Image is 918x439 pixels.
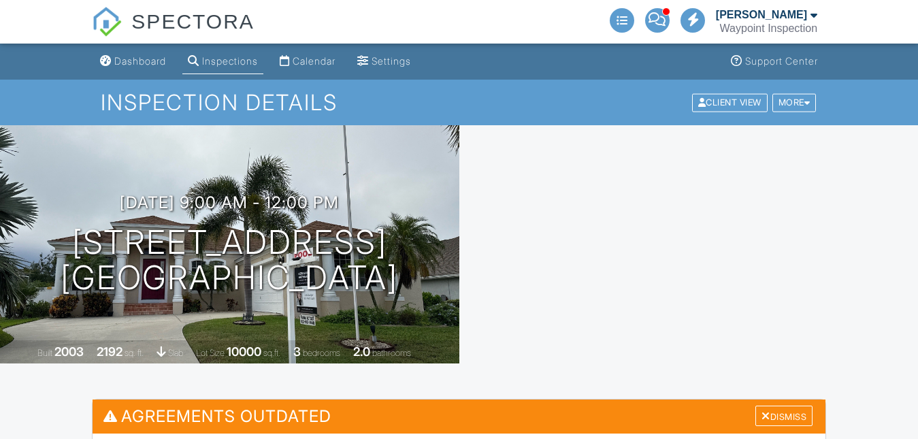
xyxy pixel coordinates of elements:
[92,7,122,37] img: The Best Home Inspection Software - Spectora
[131,7,255,35] span: SPECTORA
[352,49,416,74] a: Settings
[54,344,84,359] div: 2003
[125,348,144,358] span: sq. ft.
[720,22,817,35] div: Waypoint Inspection
[691,97,771,107] a: Client View
[716,8,807,22] div: [PERSON_NAME]
[263,348,280,358] span: sq.ft.
[772,93,817,112] div: More
[293,55,335,67] div: Calendar
[372,348,411,358] span: bathrooms
[168,348,183,358] span: slab
[120,193,339,212] h3: [DATE] 9:00 am - 12:00 pm
[196,348,225,358] span: Lot Size
[725,49,823,74] a: Support Center
[274,49,341,74] a: Calendar
[372,55,411,67] div: Settings
[92,20,255,46] a: SPECTORA
[101,91,818,114] h1: Inspection Details
[93,400,825,433] h3: Agreements Outdated
[745,55,818,67] div: Support Center
[692,93,768,112] div: Client View
[227,344,261,359] div: 10000
[182,49,263,74] a: Inspections
[61,225,398,297] h1: [STREET_ADDRESS] [GEOGRAPHIC_DATA]
[114,55,166,67] div: Dashboard
[97,344,122,359] div: 2192
[755,406,813,427] div: Dismiss
[353,344,370,359] div: 2.0
[293,344,301,359] div: 3
[202,55,258,67] div: Inspections
[37,348,52,358] span: Built
[303,348,340,358] span: bedrooms
[95,49,171,74] a: Dashboard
